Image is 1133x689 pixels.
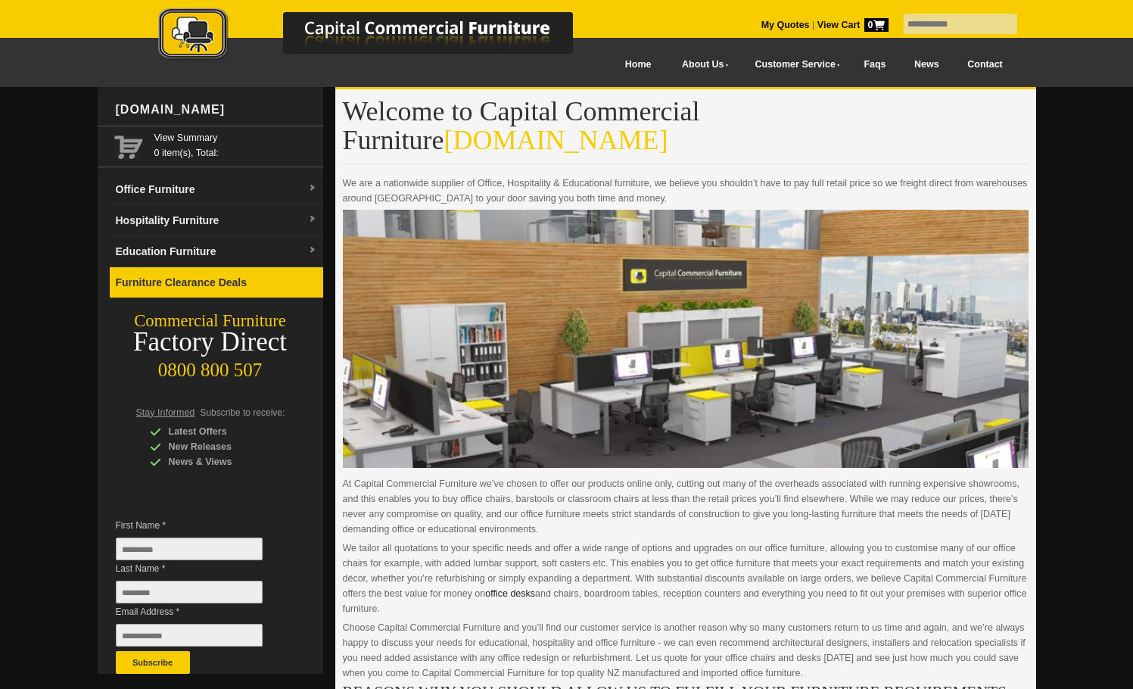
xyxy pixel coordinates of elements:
[116,604,285,619] span: Email Address *
[444,125,668,155] span: [DOMAIN_NAME]
[116,581,263,603] input: Last Name *
[110,236,323,267] a: Education Furnituredropdown
[864,18,889,32] span: 0
[116,561,285,576] span: Last Name *
[116,624,263,647] input: Email Address *
[343,210,1029,468] img: About CCFNZ
[117,8,646,63] img: Capital Commercial Furniture Logo
[343,541,1029,616] p: We tailor all quotations to your specific needs and offer a wide range of options and upgrades on...
[150,454,294,469] div: News & Views
[150,424,294,439] div: Latest Offers
[814,20,888,30] a: View Cart0
[136,407,195,418] span: Stay Informed
[308,246,317,255] img: dropdown
[761,20,810,30] a: My Quotes
[817,20,889,30] strong: View Cart
[116,651,190,674] button: Subscribe
[154,130,317,145] a: View Summary
[850,48,901,82] a: Faqs
[665,48,738,82] a: About Us
[308,215,317,224] img: dropdown
[308,184,317,193] img: dropdown
[343,476,1029,537] p: At Capital Commercial Furniture we’ve chosen to offer our products online only, cutting out many ...
[98,352,323,381] div: 0800 800 507
[738,48,849,82] a: Customer Service
[343,97,1029,164] h1: Welcome to Capital Commercial Furniture
[900,48,953,82] a: News
[154,130,317,158] span: 0 item(s), Total:
[98,332,323,353] div: Factory Direct
[110,267,323,298] a: Furniture Clearance Deals
[110,174,323,205] a: Office Furnituredropdown
[343,620,1029,681] p: Choose Capital Commercial Furniture and you’ll find our customer service is another reason why so...
[343,176,1029,206] p: We are a nationwide supplier of Office, Hospitality & Educational furniture, we believe you shoul...
[117,8,646,67] a: Capital Commercial Furniture Logo
[150,439,294,454] div: New Releases
[116,538,263,560] input: First Name *
[98,310,323,332] div: Commercial Furniture
[110,205,323,236] a: Hospitality Furnituredropdown
[110,87,323,132] div: [DOMAIN_NAME]
[485,588,535,599] a: office desks
[116,518,285,533] span: First Name *
[953,48,1016,82] a: Contact
[200,407,285,418] span: Subscribe to receive:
